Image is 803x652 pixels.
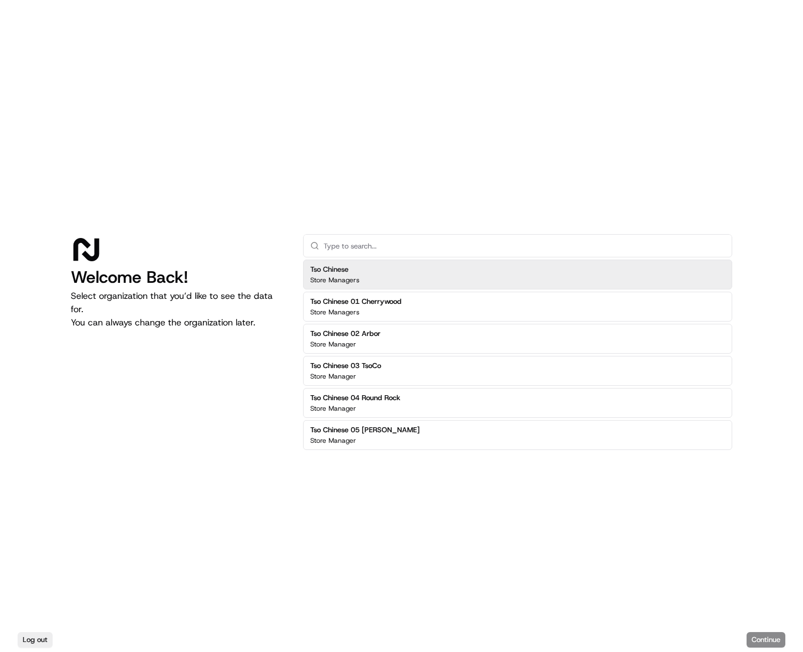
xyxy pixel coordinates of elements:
p: Store Managers [310,276,359,284]
h2: Tso Chinese [310,265,359,275]
h2: Tso Chinese 02 Arbor [310,329,380,339]
p: Select organization that you’d like to see the data for. You can always change the organization l... [71,289,285,329]
p: Store Manager [310,372,356,381]
h2: Tso Chinese 01 Cherrywood [310,297,401,307]
h1: Welcome Back! [71,267,285,287]
h2: Tso Chinese 05 [PERSON_NAME] [310,425,420,435]
h2: Tso Chinese 03 TsoCo [310,361,381,371]
h2: Tso Chinese 04 Round Rock [310,393,400,403]
p: Store Managers [310,308,359,317]
div: Suggestions [303,257,732,452]
input: Type to search... [324,235,725,257]
button: Log out [18,632,53,648]
p: Store Manager [310,340,356,349]
p: Store Manager [310,436,356,445]
p: Store Manager [310,404,356,413]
